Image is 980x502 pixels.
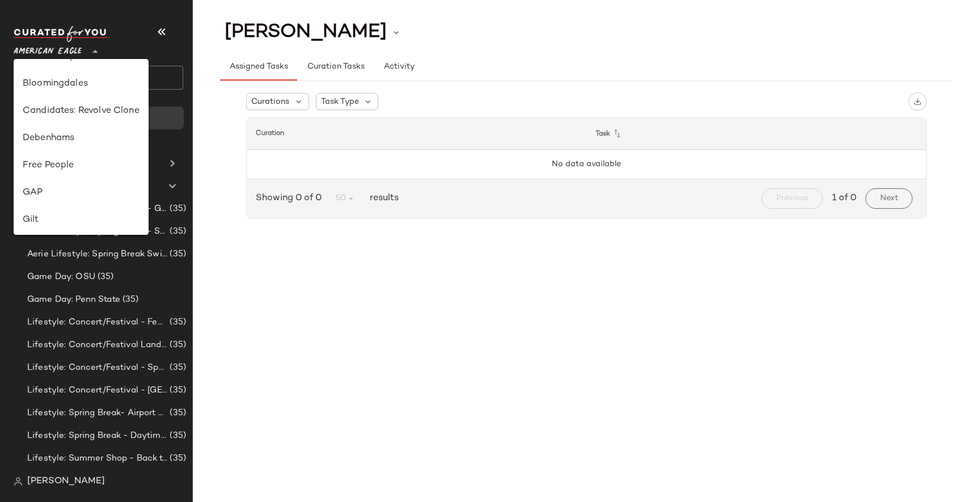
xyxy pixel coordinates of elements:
span: Game Day: Penn State [27,293,120,306]
th: Curation [247,118,586,150]
img: cfy_white_logo.C9jOOHJF.svg [14,26,110,42]
div: Free People [23,159,140,172]
div: Bloomingdales [23,77,140,91]
th: Task [586,118,926,150]
span: Game Day: OSU [27,271,95,284]
span: (35) [167,407,186,420]
span: (35) [167,429,186,442]
img: svg%3e [14,477,23,486]
span: [PERSON_NAME] [225,22,387,43]
span: (35) [167,203,186,216]
span: Lifestyle: Concert/Festival - Sporty [27,361,167,374]
span: Task Type [321,96,359,108]
span: (35) [167,361,186,374]
span: (35) [120,293,139,306]
span: (35) [167,225,186,238]
span: results [365,192,399,205]
span: Curation Tasks [306,62,364,71]
span: Next [880,194,898,203]
span: American Eagle [14,39,82,59]
span: Assigned Tasks [229,62,288,71]
div: Candidates: Revolve Clone [23,104,140,118]
span: (35) [167,384,186,397]
span: (35) [95,271,114,284]
span: Showing 0 of 0 [256,192,326,205]
span: (35) [167,248,186,261]
span: [PERSON_NAME] [27,475,105,488]
span: (35) [167,316,186,329]
span: Lifestyle: Spring Break - Daytime Casual [27,429,167,442]
span: Aerie Lifestyle: Spring Break Swimsuits Landing Page [27,248,167,261]
span: Lifestyle: Spring Break- Airport Style [27,407,167,420]
td: No data available [247,150,926,179]
div: undefined-list [14,59,149,235]
span: Lifestyle: Concert/Festival Landing Page [27,339,167,352]
span: Lifestyle: Summer Shop - Back to School Essentials [27,452,167,465]
div: Gilt [23,213,140,227]
button: Next [865,188,913,209]
span: (35) [167,339,186,352]
img: svg%3e [914,98,922,106]
span: 1 of 0 [832,192,856,205]
div: Debenhams [23,132,140,145]
span: Curations [251,96,289,108]
span: (35) [167,452,186,465]
div: GAP [23,186,140,200]
span: Activity [383,62,415,71]
span: Lifestyle: Concert/Festival - Femme [27,316,167,329]
span: Lifestyle: Concert/Festival - [GEOGRAPHIC_DATA] [27,384,167,397]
